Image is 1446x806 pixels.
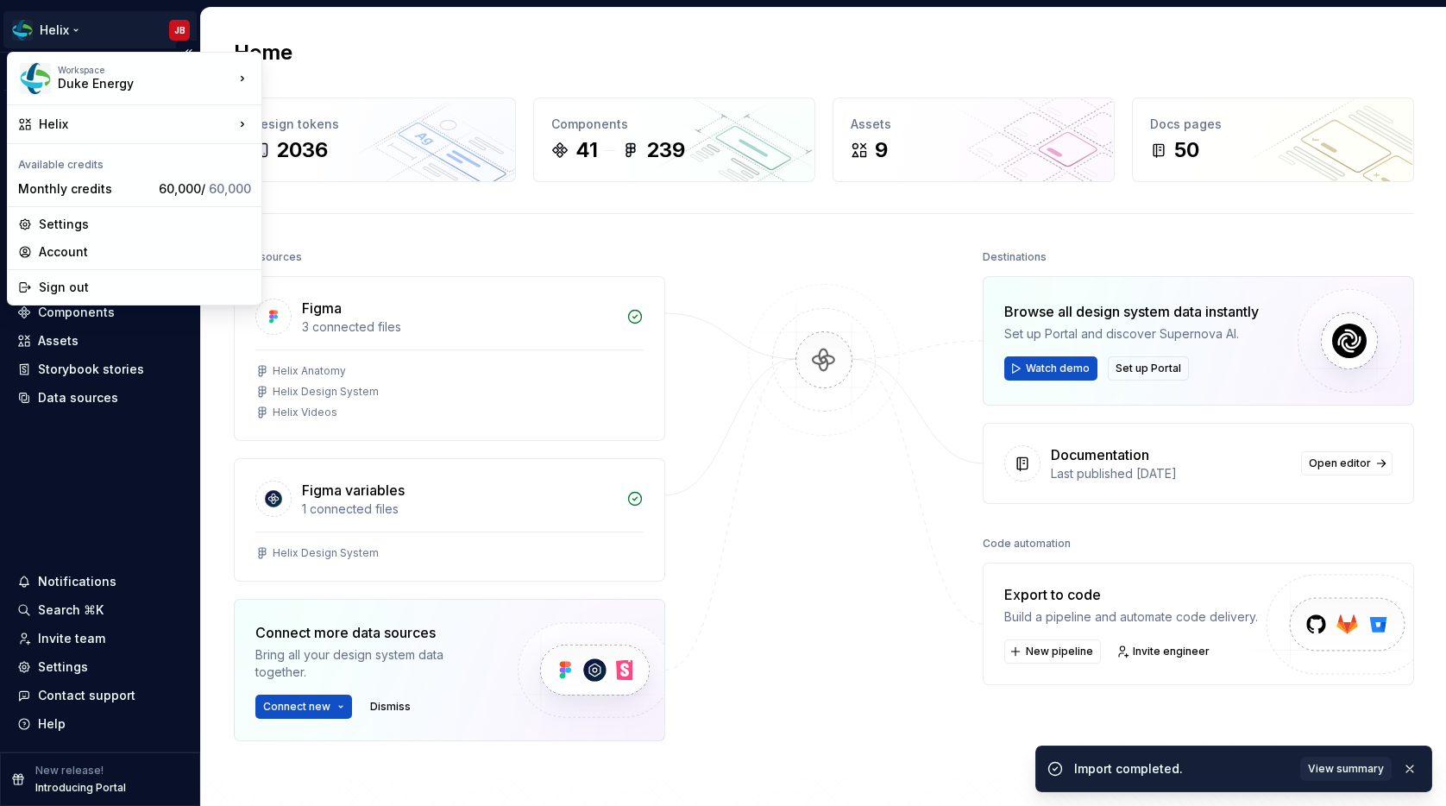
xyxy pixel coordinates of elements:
[1300,757,1392,781] button: View summary
[1308,762,1384,776] span: View summary
[58,65,234,75] div: Workspace
[39,279,251,296] div: Sign out
[11,148,258,175] div: Available credits
[159,181,251,196] span: 60,000 /
[58,75,204,92] div: Duke Energy
[20,63,51,94] img: f6f21888-ac52-4431-a6ea-009a12e2bf23.png
[39,216,251,233] div: Settings
[18,180,152,198] div: Monthly credits
[1074,760,1290,778] div: Import completed.
[39,116,234,133] div: Helix
[209,181,251,196] span: 60,000
[39,243,251,261] div: Account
